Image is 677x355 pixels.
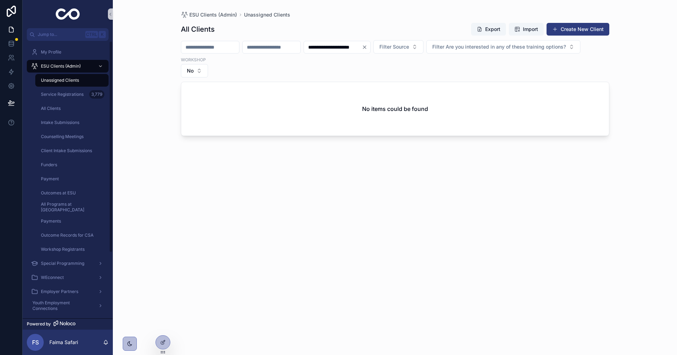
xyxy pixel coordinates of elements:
[41,134,84,139] span: Counselling Meetings
[41,120,79,125] span: Intake Submissions
[181,64,208,77] button: Select Button
[35,243,109,256] a: Workshop Registrants
[27,321,51,327] span: Powered by
[41,275,64,280] span: WEconnect
[41,201,102,213] span: All Programs at [GEOGRAPHIC_DATA]
[85,31,98,38] span: Ctrl
[41,162,57,168] span: Funders
[35,158,109,171] a: Funders
[35,74,109,87] a: Unassigned Clients
[56,8,80,20] img: App logo
[35,187,109,199] a: Outcomes at ESU
[99,32,105,37] span: K
[23,41,113,318] div: scrollable content
[41,218,61,224] span: Payments
[189,11,237,18] span: ESU Clients (Admin)
[362,44,370,50] button: Clear
[187,67,194,74] span: No
[49,339,78,346] p: Faima Safari
[41,176,59,182] span: Payment
[41,190,76,196] span: Outcomes at ESU
[379,43,409,50] span: Filter Source
[27,285,109,298] a: Employer Partners
[244,11,290,18] a: Unassigned Clients
[35,144,109,157] a: Client Intake Submissions
[181,56,206,63] label: Workshop
[35,102,109,115] a: All Clients
[547,23,609,36] button: Create New Client
[373,40,423,54] button: Select Button
[27,60,109,73] a: ESU Clients (Admin)
[27,257,109,270] a: Special Programming
[509,23,544,36] button: Import
[41,77,79,83] span: Unassigned Clients
[23,318,113,330] a: Powered by
[27,46,109,58] a: My Profile
[27,28,109,41] button: Jump to...CtrlK
[35,173,109,185] a: Payment
[41,247,85,252] span: Workshop Registrants
[35,130,109,143] a: Counselling Meetings
[41,49,61,55] span: My Profile
[426,40,580,54] button: Select Button
[32,300,92,311] span: Youth Employment Connections
[41,63,81,69] span: ESU Clients (Admin)
[35,88,109,101] a: Service Registrations3,779
[362,105,428,113] h2: No items could be found
[181,11,237,18] a: ESU Clients (Admin)
[35,201,109,213] a: All Programs at [GEOGRAPHIC_DATA]
[35,215,109,228] a: Payments
[27,299,109,312] a: Youth Employment Connections
[41,232,93,238] span: Outcome Records for CSA
[35,229,109,242] a: Outcome Records for CSA
[41,106,61,111] span: All Clients
[523,26,538,33] span: Import
[471,23,506,36] button: Export
[32,338,39,347] span: FS
[181,24,215,34] h1: All Clients
[41,261,84,266] span: Special Programming
[41,92,84,97] span: Service Registrations
[27,271,109,284] a: WEconnect
[38,32,83,37] span: Jump to...
[432,43,566,50] span: Filter Are you interested in any of these training options?
[35,116,109,129] a: Intake Submissions
[41,289,78,294] span: Employer Partners
[89,90,104,99] div: 3,779
[41,148,92,154] span: Client Intake Submissions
